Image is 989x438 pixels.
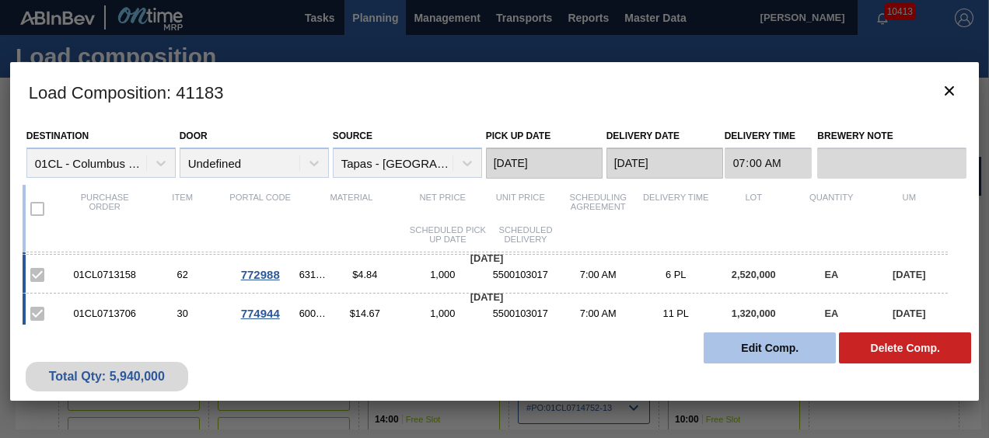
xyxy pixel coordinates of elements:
[870,193,948,225] div: UM
[333,130,372,141] label: Source
[241,307,280,320] span: 774944
[824,269,838,280] span: EA
[839,332,971,363] button: Delete Comp.
[241,268,280,281] span: 772988
[481,269,559,280] div: 5500103017
[66,269,144,280] div: 01CL0713158
[404,269,481,280] div: 1,000
[409,225,487,244] div: Scheduled Pick up Date
[10,62,980,121] h3: Load Composition : 41183
[637,269,715,280] div: 6 PL
[404,308,481,319] div: 1,000
[404,193,481,225] div: Net Price
[559,193,637,225] div: Scheduling Agreement
[559,308,637,319] div: 7:00 AM
[470,252,503,264] span: [DATE]
[606,148,723,179] input: mm/dd/yyyy
[715,193,792,225] div: Lot
[180,130,208,141] label: Door
[725,125,813,148] label: Delivery Time
[559,269,637,280] div: 7:00 AM
[486,130,551,141] label: Pick up Date
[732,269,776,280] span: 2,520,000
[144,308,222,319] div: 30
[470,291,503,303] span: [DATE]
[893,308,925,319] span: [DATE]
[637,308,715,319] div: 11 PL
[66,308,144,319] div: 01CL0713706
[704,332,836,363] button: Edit Comp.
[37,370,176,384] div: Total Qty: 5,940,000
[26,130,89,141] label: Destination
[222,307,299,320] div: Go to Order
[893,269,925,280] span: [DATE]
[144,269,222,280] div: 62
[326,269,404,280] div: $4.84
[486,148,603,179] input: mm/dd/yyyy
[299,308,327,319] span: 600283 - CLS BDL 28MM 16OZ 0920 ALUM ROLL STD 2-C
[299,269,327,280] span: 631506 - CRWN MUL TFS TWIST 0220 1458-H 3-COLR TW
[637,193,715,225] div: Delivery Time
[222,193,299,225] div: Portal code
[222,268,299,281] div: Go to Order
[299,193,404,225] div: Material
[481,308,559,319] div: 5500103017
[326,308,404,319] div: $14.67
[817,125,966,148] label: Brewery Note
[824,308,838,319] span: EA
[792,193,870,225] div: Quantity
[481,193,559,225] div: Unit Price
[66,193,144,225] div: Purchase order
[487,225,564,244] div: Scheduled Delivery
[144,193,222,225] div: Item
[606,130,680,141] label: Delivery Date
[732,308,776,319] span: 1,320,000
